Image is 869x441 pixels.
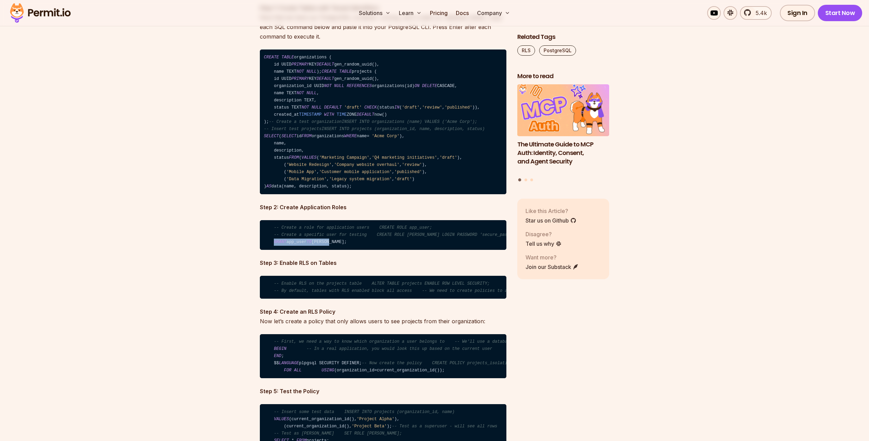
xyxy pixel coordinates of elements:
[357,417,394,422] span: 'Project Alpha'
[311,105,321,110] span: NULL
[453,6,472,20] a: Docs
[374,368,377,373] span: =
[525,207,576,215] p: Like this Article?
[339,69,352,74] span: TABLE
[517,85,609,174] li: 1 of 3
[274,225,432,230] span: -- Create a role for application users CREATE ROLE app_user;
[517,45,535,56] a: RLS
[260,308,335,315] strong: Step 4: Create an RLS Policy
[740,6,772,20] a: 5.4k
[286,177,327,182] span: 'Data Migration'
[260,307,506,326] p: Now let’s create a policy that only allows users to see projects from their organization:
[279,361,299,366] span: LANGUAGE
[274,346,286,351] span: BEGIN
[260,49,506,194] code: organizations ( id UUID KEY gen_random_uuid(), name TEXT ); projects ( id UUID KEY gen_random_uui...
[322,69,337,74] span: CREATE
[352,424,387,429] span: 'Project Beta'
[274,354,281,358] span: END
[334,162,400,167] span: 'Company website overhaul'
[422,84,437,88] span: DELETE
[392,424,565,429] span: -- Test as a superuser - will see all rows SELECT * FROM projects;
[260,204,347,211] strong: Step 2: Create Application Roles
[518,179,521,182] button: Go to slide 1
[525,216,576,225] a: Star us on Github
[337,112,347,117] span: TIME
[274,339,803,344] span: -- First, we need a way to know which organization a user belongs to -- We'll use a database func...
[292,76,309,81] span: PRIMARY
[402,162,422,167] span: 'review'
[292,62,309,67] span: PRIMARY
[294,368,302,373] span: ALL
[347,84,372,88] span: REFERENCES
[286,162,332,167] span: 'Website Redesign'
[307,91,317,96] span: NULL
[319,170,392,174] span: 'Customer mobile application'
[317,62,334,67] span: DEFAULT
[281,134,296,139] span: SELECT
[394,170,422,174] span: 'published'
[394,105,400,110] span: IN
[517,85,609,174] a: The Ultimate Guide to MCP Auth: Identity, Consent, and Agent SecurityThe Ultimate Guide to MCP Au...
[260,259,337,266] strong: Step 3: Enable RLS on Tables
[525,263,579,271] a: Join our Substack
[474,6,513,20] button: Company
[525,253,579,261] p: Want more?
[289,155,299,160] span: FROM
[357,112,374,117] span: DEFAULT
[286,170,317,174] span: 'Mobile App'
[274,288,558,293] span: -- By default, tables with RLS enabled block all access -- We need to create policies to allow sp...
[517,85,609,183] div: Posts
[530,179,533,181] button: Go to slide 3
[274,417,289,422] span: VALUES
[372,155,437,160] span: 'Q4 marketing initiatives'
[307,240,312,244] span: TO
[517,33,609,41] h2: Related Tags
[322,368,334,373] span: USING
[324,105,341,110] span: DEFAULT
[317,76,334,81] span: DEFAULT
[324,112,334,117] span: WITH
[260,334,506,379] code: ; $$ plpgsql SECURITY DEFINER; (organization_id current_organization_id());
[367,134,369,139] span: =
[296,91,304,96] span: NOT
[281,55,294,60] span: TABLE
[307,69,317,74] span: NULL
[274,232,525,237] span: -- Create a specific user for testing CREATE ROLE [PERSON_NAME] LOGIN PASSWORD 'secure_password';
[394,177,412,182] span: 'draft'
[274,431,402,436] span: -- Test as [PERSON_NAME] SET ROLE [PERSON_NAME];
[525,230,562,238] p: Disagree?
[344,105,362,110] span: 'draft'
[415,84,420,88] span: ON
[517,140,609,166] h3: The Ultimate Guide to MCP Auth: Identity, Consent, and Agent Security
[274,281,490,286] span: -- Enable RLS on the projects table ALTER TABLE projects ENABLE ROW LEVEL SECURITY;
[780,5,815,21] a: Sign In
[402,105,419,110] span: 'draft'
[264,127,485,131] span: -- Insert test projectsINSERT INTO projects (organization_id, name, description, status)
[266,184,271,189] span: AS
[7,1,74,25] img: Permit logo
[517,72,609,81] h2: More to read
[539,45,576,56] a: PostgreSQL
[517,85,609,137] img: The Ultimate Guide to MCP Auth: Identity, Consent, and Agent Security
[274,410,454,414] span: -- Insert some test data INSERT INTO projects (organization_id, name)
[284,368,292,373] span: FOR
[260,220,506,250] code: app_user [PERSON_NAME];
[362,361,560,366] span: -- Now create the policy CREATE POLICY projects_isolation_policy ON projects
[299,112,322,117] span: TIMESTAMP
[356,6,393,20] button: Solutions
[264,55,279,60] span: CREATE
[302,105,309,110] span: NOT
[260,388,319,395] strong: Step 5: Test the Policy
[264,134,279,139] span: SELECT
[334,84,344,88] span: NULL
[274,240,286,244] span: GRANT
[372,134,400,139] span: 'Acme Corp'
[524,179,527,181] button: Go to slide 2
[296,69,304,74] span: NOT
[818,5,863,21] a: Start Now
[319,155,369,160] span: 'Marketing Campaign'
[329,177,392,182] span: 'Legacy system migration'
[324,84,332,88] span: NOT
[445,105,472,110] span: 'published'
[302,155,317,160] span: VALUES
